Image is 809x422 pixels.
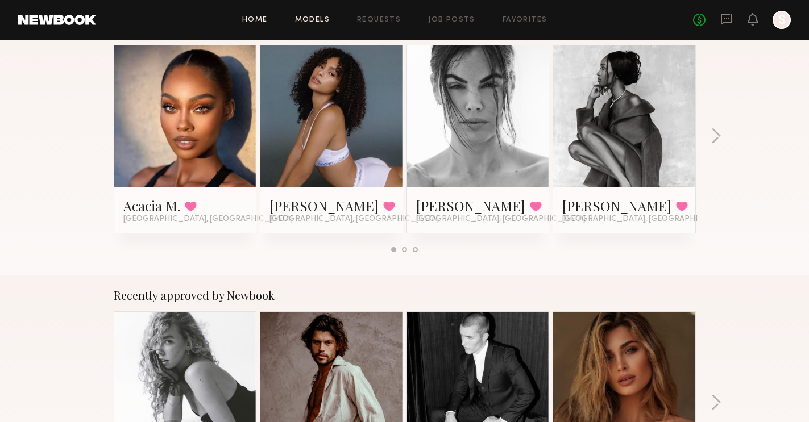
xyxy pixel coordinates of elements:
[357,16,401,24] a: Requests
[123,197,180,215] a: Acacia M.
[269,197,379,215] a: [PERSON_NAME]
[416,215,586,224] span: [GEOGRAPHIC_DATA], [GEOGRAPHIC_DATA]
[123,215,293,224] span: [GEOGRAPHIC_DATA], [GEOGRAPHIC_DATA]
[416,197,525,215] a: [PERSON_NAME]
[562,197,671,215] a: [PERSON_NAME]
[428,16,475,24] a: Job Posts
[269,215,439,224] span: [GEOGRAPHIC_DATA], [GEOGRAPHIC_DATA]
[503,16,547,24] a: Favorites
[114,289,696,302] div: Recently approved by Newbook
[773,11,791,29] a: S
[295,16,330,24] a: Models
[242,16,268,24] a: Home
[562,215,732,224] span: [GEOGRAPHIC_DATA], [GEOGRAPHIC_DATA]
